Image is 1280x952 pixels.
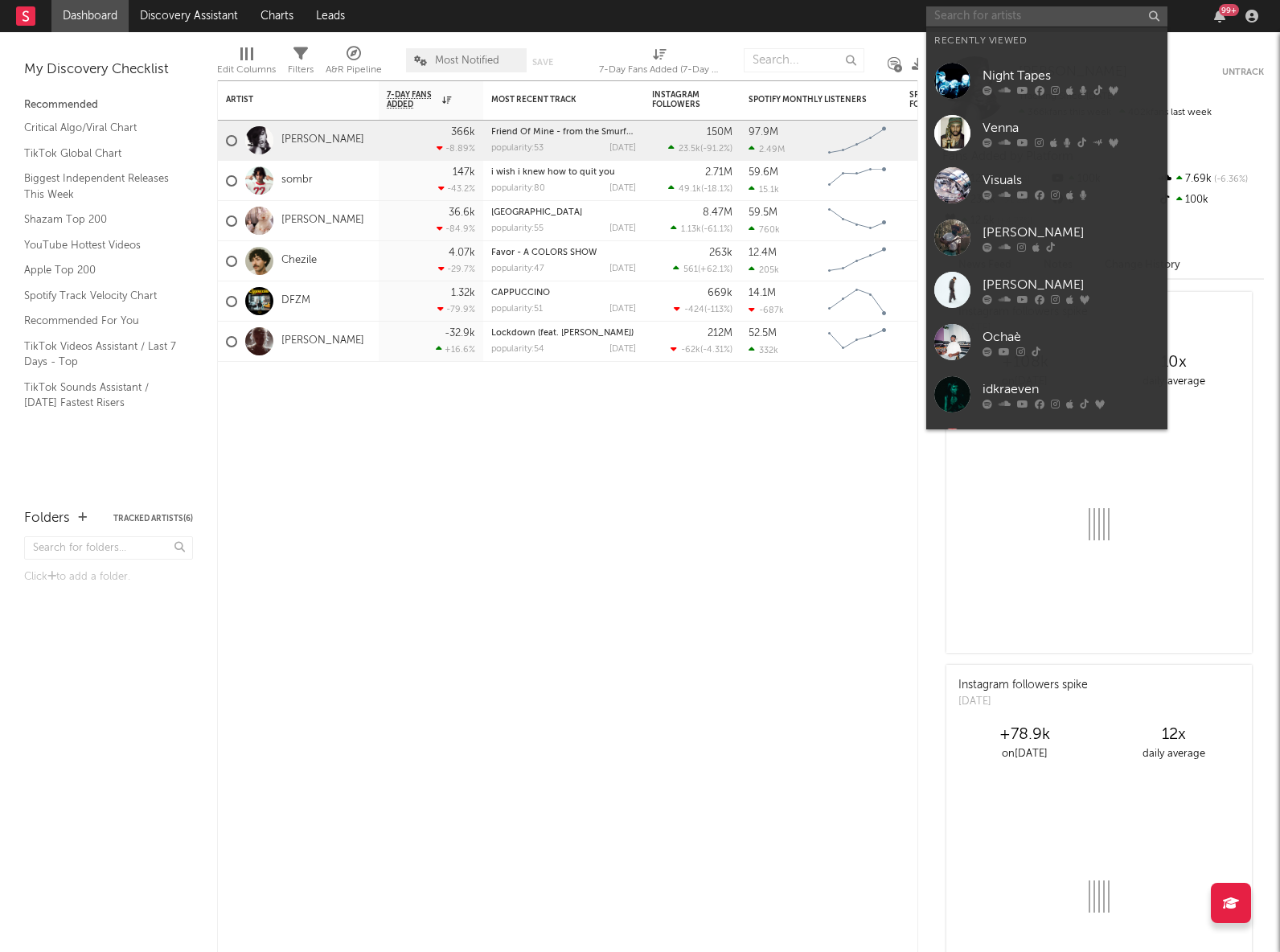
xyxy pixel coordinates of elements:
a: [PERSON_NAME] [926,421,1167,473]
div: popularity: 80 [491,184,545,193]
div: ( ) [671,224,732,234]
div: CAPPUCCINO [491,289,636,297]
div: [DATE] [958,694,1088,710]
div: Most Recent Track [491,95,612,105]
a: YouTube Hottest Videos [24,236,177,254]
div: -84.9 % [437,224,475,234]
div: ( ) [671,344,732,355]
div: Recommended [24,96,193,115]
div: 150M [707,127,732,137]
span: -6.36 % [1212,175,1248,184]
div: -32.9k [445,328,475,339]
div: on [DATE] [950,745,1099,764]
div: ( ) [668,143,732,154]
div: idkraeven [983,380,1159,399]
div: [DATE] [609,265,636,273]
div: +16.6 % [436,344,475,355]
div: 4.07k [449,248,475,258]
a: Chezile [281,254,317,268]
a: Visuals [926,159,1167,211]
div: 52.5M [749,328,777,339]
div: Night Tapes [983,66,1159,85]
svg: Chart title [821,281,893,322]
div: 15.1k [749,184,779,195]
div: Filters [288,40,314,87]
span: -62k [681,346,700,355]
button: 99+ [1214,10,1225,23]
a: TikTok Sounds Assistant / [DATE] Fastest Risers [24,379,177,412]
a: [PERSON_NAME] [281,133,364,147]
div: Click to add a folder. [24,568,193,587]
a: Friend Of Mine - from the Smurfs Movie Soundtrack [491,128,709,137]
div: popularity: 53 [491,144,544,153]
span: 1.13k [681,225,701,234]
span: -424 [684,306,704,314]
div: 97.9M [749,127,778,137]
a: [PERSON_NAME] [281,214,364,228]
div: 7-Day Fans Added (7-Day Fans Added) [599,60,720,80]
div: Instagram followers spike [958,677,1088,694]
div: 12.4M [749,248,777,258]
a: TikTok Global Chart [24,145,177,162]
div: Artist [226,95,347,105]
div: [PERSON_NAME] [983,275,1159,294]
a: Biggest Independent Releases This Week [24,170,177,203]
div: popularity: 54 [491,345,544,354]
span: +62.1 % [700,265,730,274]
div: Instagram Followers [652,90,708,109]
input: Search for artists [926,6,1167,27]
a: Apple Top 200 [24,261,177,279]
div: -29.7 % [438,264,475,274]
div: popularity: 55 [491,224,544,233]
div: Visuals [983,170,1159,190]
div: 12 x [1099,725,1248,745]
a: Night Tapes [926,55,1167,107]
div: Friend Of Mine - from the Smurfs Movie Soundtrack [491,128,636,137]
div: ( ) [668,183,732,194]
div: Venna [983,118,1159,137]
div: 7-Day Fans Added (7-Day Fans Added) [599,40,720,87]
div: 59.6M [749,167,778,178]
div: 366k [451,127,475,137]
div: daily average [1099,745,1248,764]
svg: Chart title [821,121,893,161]
a: Favor - A COLORS SHOW [491,248,597,257]
div: 2.49M [749,144,785,154]
div: Folders [24,509,70,528]
div: 669k [708,288,732,298]
a: Critical Algo/Viral Chart [24,119,177,137]
svg: Chart title [821,322,893,362]
div: daily average [1099,372,1248,392]
span: -113 % [707,306,730,314]
div: [DATE] [609,224,636,233]
div: -43.2 % [438,183,475,194]
span: -18.1 % [704,185,730,194]
a: CAPPUCCINO [491,289,550,297]
div: My Discovery Checklist [24,60,193,80]
div: 14.1M [749,288,776,298]
div: A&R Pipeline [326,40,382,87]
div: [DATE] [609,305,636,314]
div: 332k [749,345,778,355]
span: -61.1 % [704,225,730,234]
div: Edit Columns [217,40,276,87]
div: Favor - A COLORS SHOW [491,248,636,257]
div: 263k [709,248,732,258]
svg: Chart title [821,201,893,241]
a: TikTok Videos Assistant / Last 7 Days - Top [24,338,177,371]
div: -79.9 % [437,304,475,314]
div: [DATE] [609,345,636,354]
div: [DATE] [609,184,636,193]
div: Ochaè [983,327,1159,347]
div: ( ) [673,264,732,274]
a: DFZM [281,294,310,308]
div: popularity: 51 [491,305,543,314]
div: 2.71M [705,167,732,178]
a: Lockdown (feat. [PERSON_NAME]) [491,329,634,338]
a: [PERSON_NAME] [926,264,1167,316]
div: Lockdown (feat. David Byrne) [491,329,636,338]
span: -4.31 % [703,346,730,355]
div: 1.32k [451,288,475,298]
input: Search for folders... [24,536,193,560]
div: 760k [749,224,780,235]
